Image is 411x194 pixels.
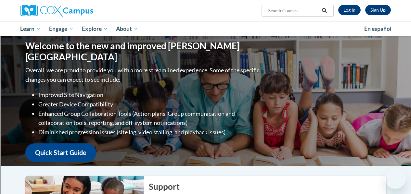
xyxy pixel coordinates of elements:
[319,7,329,15] button: Search
[49,25,73,33] span: Engage
[16,21,45,36] a: Learn
[82,25,108,33] span: Explore
[360,22,396,36] a: En español
[20,25,41,33] span: Learn
[364,25,392,32] span: En español
[20,5,137,17] a: Cox Campus
[365,5,391,15] a: Register
[116,25,138,33] span: About
[20,5,93,17] img: Cox Campus
[16,21,396,36] div: Main menu
[45,21,78,36] a: Engage
[385,168,406,189] iframe: Button to launch messaging window
[338,5,361,15] a: Log In
[78,21,112,36] a: Explore
[267,7,319,15] input: Search Courses
[112,21,142,36] a: About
